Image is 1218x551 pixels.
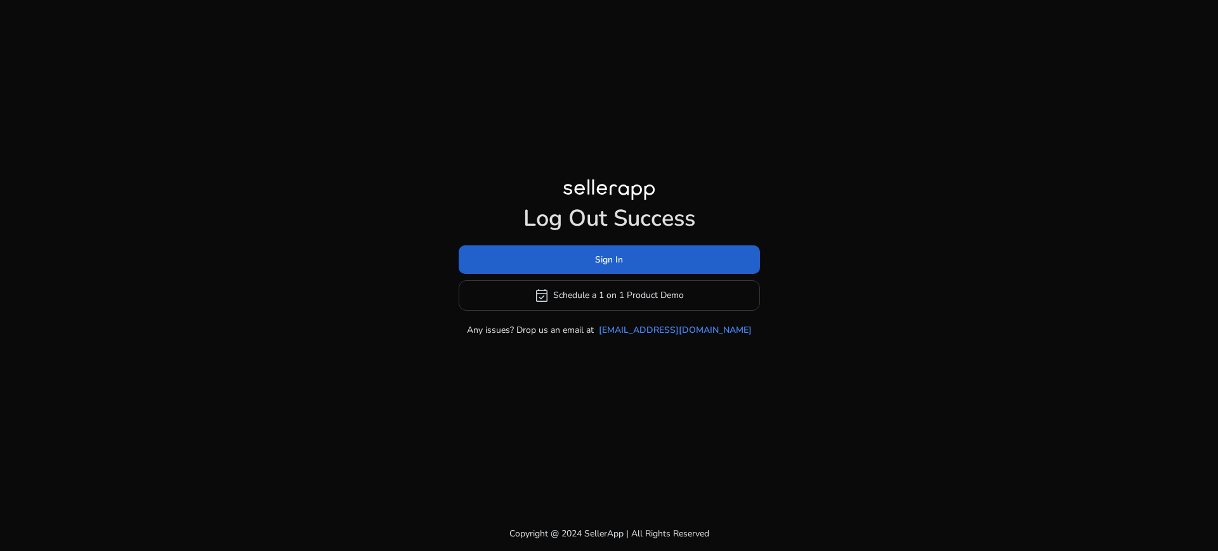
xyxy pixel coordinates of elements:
[459,245,760,274] button: Sign In
[595,253,623,266] span: Sign In
[534,288,549,303] span: event_available
[467,323,594,337] p: Any issues? Drop us an email at
[599,323,752,337] a: [EMAIL_ADDRESS][DOMAIN_NAME]
[459,205,760,232] h1: Log Out Success
[459,280,760,311] button: event_availableSchedule a 1 on 1 Product Demo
